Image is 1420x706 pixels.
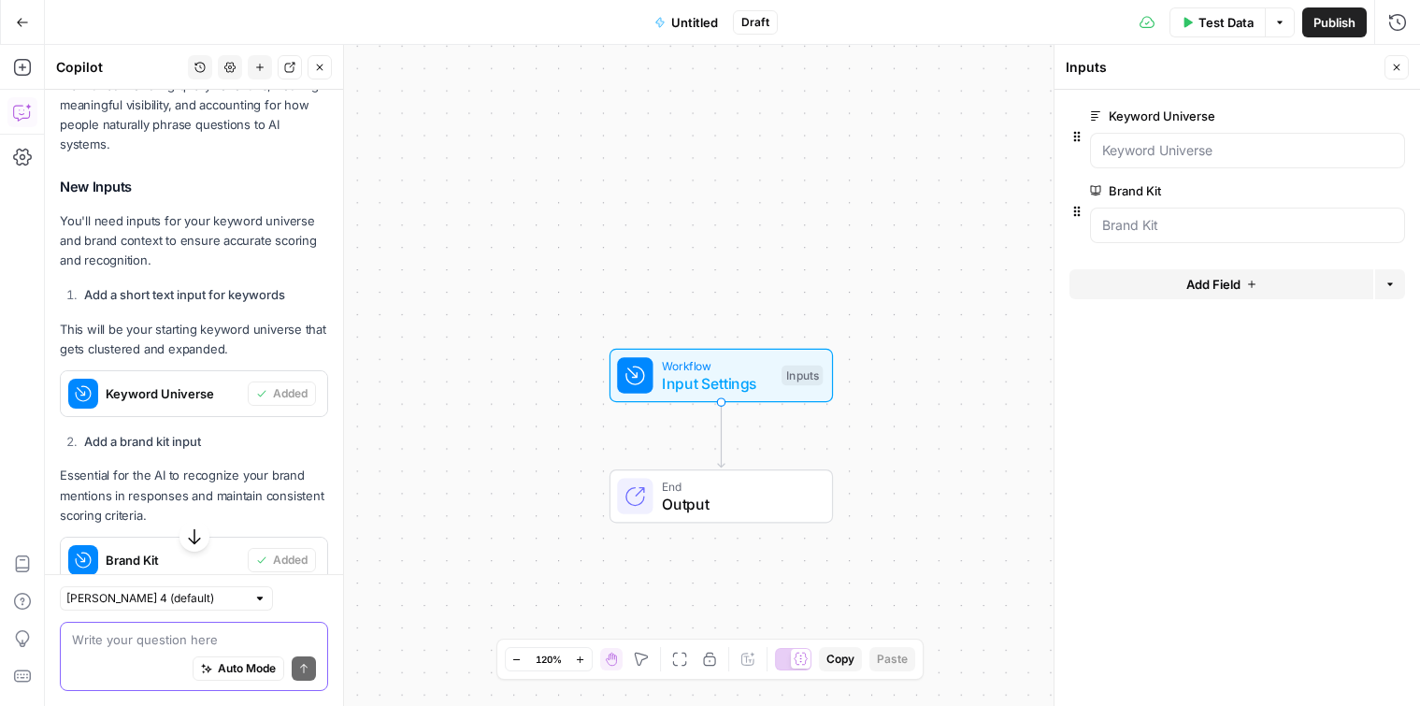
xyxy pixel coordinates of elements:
[671,13,718,32] span: Untitled
[1069,269,1373,299] button: Add Field
[662,372,772,395] span: Input Settings
[56,58,182,77] div: Copilot
[273,385,308,402] span: Added
[1169,7,1265,37] button: Test Data
[60,175,328,199] h3: New Inputs
[536,652,562,667] span: 120%
[782,366,823,386] div: Inputs
[60,320,328,359] p: This will be your starting keyword universe that gets clustered and expanded.
[60,466,328,525] p: Essential for the AI to recognize your brand mentions in responses and maintain consistent scorin...
[826,651,854,668] span: Copy
[718,402,724,467] g: Edge from start to end
[662,493,814,515] span: Output
[60,211,328,270] p: You'll need inputs for your keyword universe and brand context to ensure accurate scoring and rec...
[662,477,814,495] span: End
[548,349,895,402] div: WorkflowInput SettingsInputs
[1090,107,1299,125] label: Keyword Universe
[1102,216,1393,235] input: Brand Kit
[106,384,240,403] span: Keyword Universe
[84,434,201,449] strong: Add a brand kit input
[741,14,769,31] span: Draft
[248,382,316,406] button: Added
[1186,275,1241,294] span: Add Field
[1102,141,1393,160] input: Keyword Universe
[84,287,285,302] strong: Add a short text input for keywords
[218,660,276,677] span: Auto Mode
[248,548,316,572] button: Added
[273,552,308,569] span: Added
[869,647,915,671] button: Paste
[193,656,284,681] button: Auto Mode
[819,647,862,671] button: Copy
[662,356,772,374] span: Workflow
[643,7,729,37] button: Untitled
[1313,13,1355,32] span: Publish
[1198,13,1254,32] span: Test Data
[548,469,895,523] div: EndOutput
[1066,58,1379,77] div: Inputs
[1090,181,1299,200] label: Brand Kit
[106,551,240,569] span: Brand Kit
[66,589,246,608] input: Claude Sonnet 4 (default)
[1302,7,1367,37] button: Publish
[877,651,908,668] span: Paste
